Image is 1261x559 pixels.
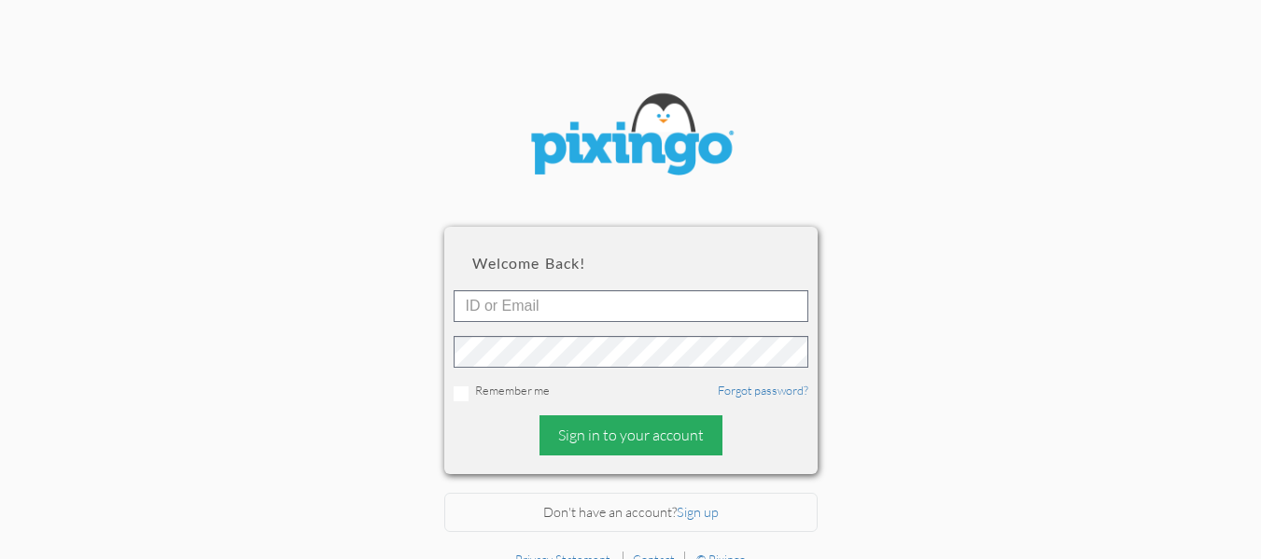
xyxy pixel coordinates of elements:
[472,255,790,272] h2: Welcome back!
[1260,558,1261,559] iframe: Chat
[454,382,808,401] div: Remember me
[539,415,722,455] div: Sign in to your account
[718,383,808,398] a: Forgot password?
[444,493,818,533] div: Don't have an account?
[454,290,808,322] input: ID or Email
[519,84,743,189] img: pixingo logo
[677,504,719,520] a: Sign up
